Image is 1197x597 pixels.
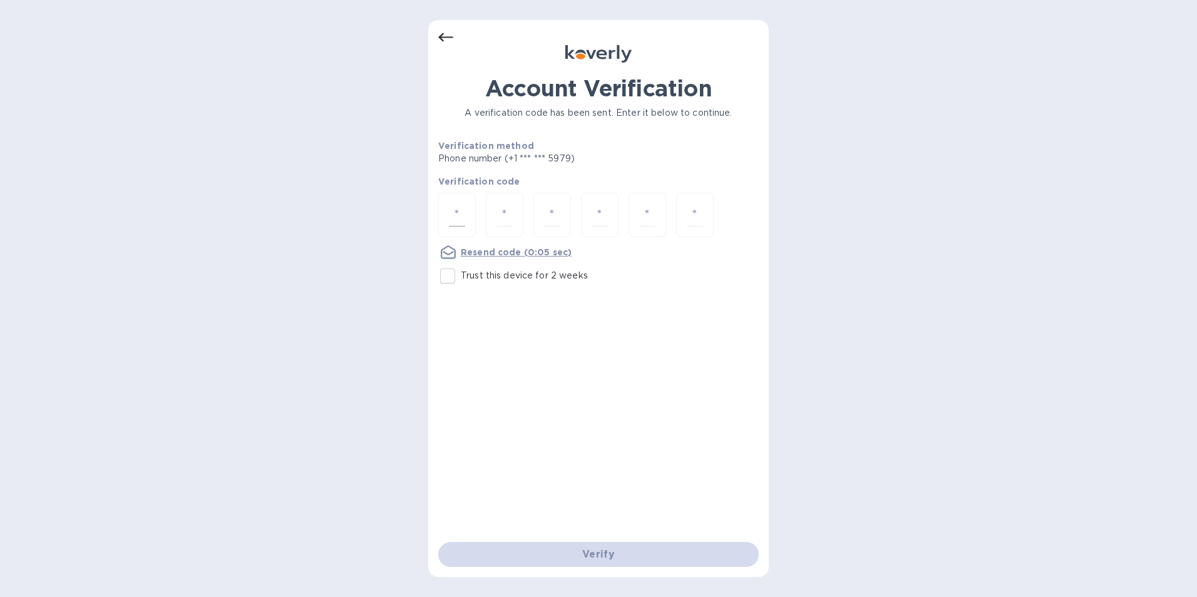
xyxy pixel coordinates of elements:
u: Resend code (0:05 sec) [461,247,572,257]
b: Verification method [438,141,534,151]
p: Phone number (+1 *** *** 5979) [438,152,670,165]
p: A verification code has been sent. Enter it below to continue. [438,106,759,120]
p: Verification code [438,175,759,188]
p: Trust this device for 2 weeks [461,269,588,282]
h1: Account Verification [438,75,759,101]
